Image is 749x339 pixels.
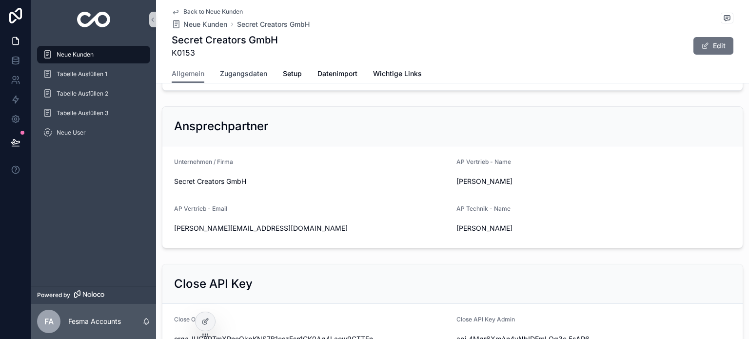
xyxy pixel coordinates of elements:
[172,47,278,59] span: K0153
[172,33,278,47] h1: Secret Creators GmbH
[456,205,511,212] span: AP Technik - Name
[57,90,108,98] span: Tabelle Ausfüllen 2
[77,12,111,27] img: App logo
[283,65,302,84] a: Setup
[373,69,422,79] span: Wichtige Links
[174,158,233,165] span: Unternehmen / Firma
[183,8,243,16] span: Back to Neue Kunden
[37,65,150,83] a: Tabelle Ausfüllen 1
[220,65,267,84] a: Zugangsdaten
[172,69,204,79] span: Allgemein
[317,69,357,79] span: Datenimport
[37,85,150,102] a: Tabelle Ausfüllen 2
[68,317,121,326] p: Fesma Accounts
[456,177,590,186] span: [PERSON_NAME]
[373,65,422,84] a: Wichtige Links
[172,20,227,29] a: Neue Kunden
[31,39,156,154] div: scrollable content
[174,177,449,186] span: Secret Creators GmbH
[456,223,590,233] span: [PERSON_NAME]
[172,65,204,83] a: Allgemein
[220,69,267,79] span: Zugangsdaten
[37,46,150,63] a: Neue Kunden
[57,109,108,117] span: Tabelle Ausfüllen 3
[37,104,150,122] a: Tabelle Ausfüllen 3
[31,286,156,304] a: Powered by
[44,316,54,327] span: FA
[237,20,310,29] a: Secret Creators GmbH
[174,316,209,323] span: Close Org ID
[57,129,86,137] span: Neue User
[57,51,94,59] span: Neue Kunden
[317,65,357,84] a: Datenimport
[174,276,253,292] h2: Close API Key
[456,316,515,323] span: Close API Key Admin
[57,70,107,78] span: Tabelle Ausfüllen 1
[183,20,227,29] span: Neue Kunden
[456,158,511,165] span: AP Vertrieb - Name
[37,124,150,141] a: Neue User
[174,223,449,233] span: [PERSON_NAME][EMAIL_ADDRESS][DOMAIN_NAME]
[172,8,243,16] a: Back to Neue Kunden
[693,37,733,55] button: Edit
[174,205,227,212] span: AP Vertrieb - Email
[37,291,70,299] span: Powered by
[174,119,268,134] h2: Ansprechpartner
[283,69,302,79] span: Setup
